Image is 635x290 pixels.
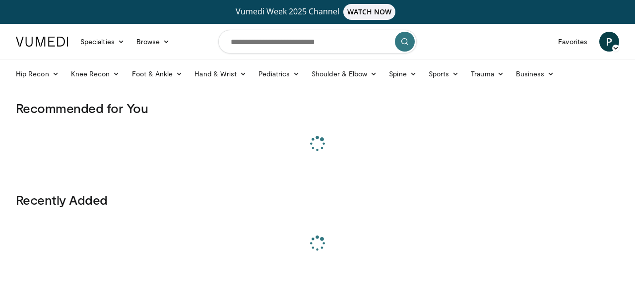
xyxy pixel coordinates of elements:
[599,32,619,52] a: P
[253,64,306,84] a: Pediatrics
[65,64,126,84] a: Knee Recon
[10,64,65,84] a: Hip Recon
[189,64,253,84] a: Hand & Wrist
[17,4,618,20] a: Vumedi Week 2025 ChannelWATCH NOW
[552,32,593,52] a: Favorites
[130,32,176,52] a: Browse
[218,30,417,54] input: Search topics, interventions
[383,64,422,84] a: Spine
[16,192,619,208] h3: Recently Added
[510,64,561,84] a: Business
[74,32,130,52] a: Specialties
[16,100,619,116] h3: Recommended for You
[16,37,68,47] img: VuMedi Logo
[423,64,465,84] a: Sports
[465,64,510,84] a: Trauma
[126,64,189,84] a: Foot & Ankle
[306,64,383,84] a: Shoulder & Elbow
[343,4,396,20] span: WATCH NOW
